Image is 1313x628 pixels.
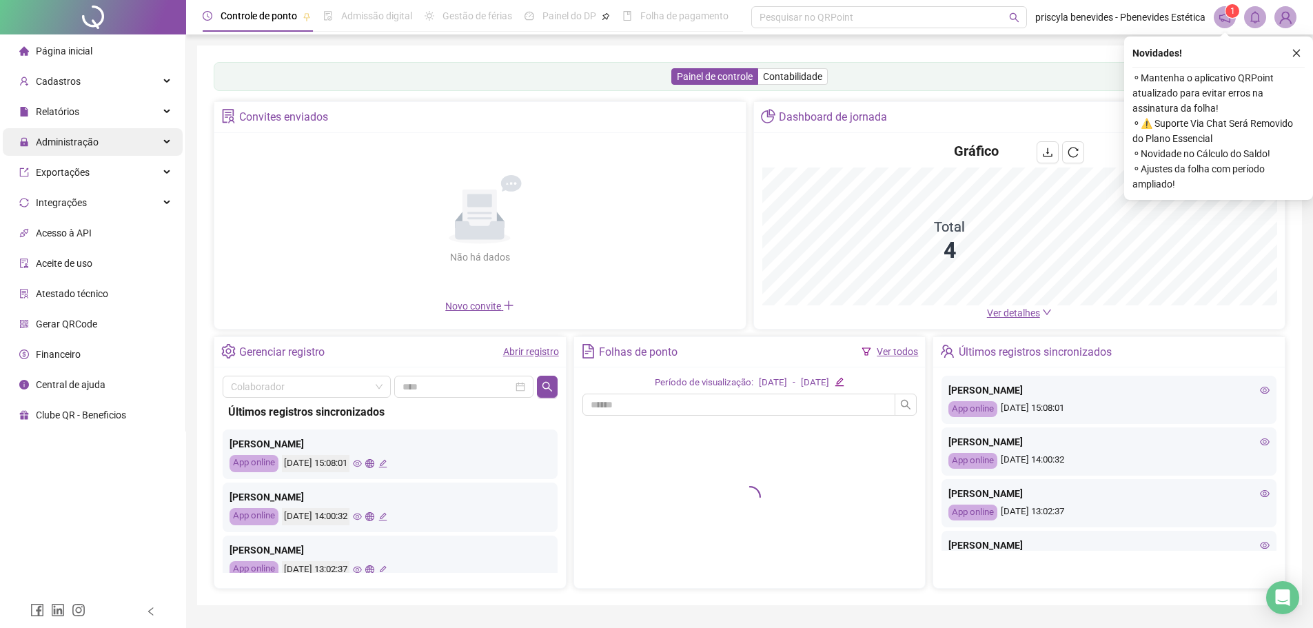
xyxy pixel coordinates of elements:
div: Open Intercom Messenger [1266,581,1299,614]
span: eye [353,459,362,468]
span: search [542,381,553,392]
div: [DATE] 15:08:01 [948,401,1270,417]
div: Dashboard de jornada [779,105,887,129]
span: facebook [30,603,44,617]
span: priscyla benevides - Pbenevides Estética [1035,10,1205,25]
span: book [622,11,632,21]
sup: 1 [1225,4,1239,18]
span: eye [1260,385,1270,395]
span: dollar [19,350,29,359]
span: export [19,168,29,177]
div: [DATE] 13:02:37 [948,505,1270,520]
span: api [19,228,29,238]
div: [PERSON_NAME] [948,538,1270,553]
span: 1 [1230,6,1235,16]
span: dashboard [525,11,534,21]
span: Gestão de férias [442,10,512,21]
div: App online [230,508,278,525]
span: solution [221,109,236,123]
div: - [793,376,795,390]
span: Ver detalhes [987,307,1040,318]
span: Novo convite [445,301,514,312]
span: sun [425,11,434,21]
div: Período de visualização: [655,376,753,390]
div: [PERSON_NAME] [948,434,1270,449]
div: [PERSON_NAME] [948,486,1270,501]
span: search [900,399,911,410]
span: info-circle [19,380,29,389]
span: ⚬ Mantenha o aplicativo QRPoint atualizado para evitar erros na assinatura da folha! [1132,70,1305,116]
span: edit [378,565,387,574]
span: file-text [581,344,596,358]
span: global [365,565,374,574]
span: pushpin [602,12,610,21]
span: global [365,512,374,521]
div: [PERSON_NAME] [948,383,1270,398]
span: eye [1260,437,1270,447]
div: [PERSON_NAME] [230,489,551,505]
span: Painel do DP [542,10,596,21]
span: qrcode [19,319,29,329]
div: [DATE] 15:08:01 [282,455,349,472]
div: Últimos registros sincronizados [228,403,552,421]
a: Ver detalhes down [987,307,1052,318]
span: Gerar QRCode [36,318,97,330]
span: filter [862,347,871,356]
div: Gerenciar registro [239,341,325,364]
span: edit [378,459,387,468]
div: Não há dados [416,250,543,265]
span: notification [1219,11,1231,23]
span: file-done [323,11,333,21]
div: [PERSON_NAME] [230,436,551,452]
span: Controle de ponto [221,10,297,21]
span: Cadastros [36,76,81,87]
div: [DATE] 13:02:37 [282,561,349,578]
span: down [1042,307,1052,317]
span: solution [19,289,29,298]
a: Abrir registro [503,346,559,357]
span: reload [1068,147,1079,158]
div: App online [230,455,278,472]
span: gift [19,410,29,420]
span: eye [1260,489,1270,498]
div: [PERSON_NAME] [230,543,551,558]
span: pushpin [303,12,311,21]
span: left [146,607,156,616]
div: [DATE] [801,376,829,390]
span: clock-circle [203,11,212,21]
span: close [1292,48,1301,58]
span: ⚬ Novidade no Cálculo do Saldo! [1132,146,1305,161]
span: download [1042,147,1053,158]
span: loading [739,486,761,508]
span: pie-chart [761,109,775,123]
span: Atestado técnico [36,288,108,299]
span: instagram [72,603,85,617]
div: App online [230,561,278,578]
span: team [940,344,955,358]
span: lock [19,137,29,147]
span: sync [19,198,29,207]
h4: Gráfico [954,141,999,161]
span: file [19,107,29,117]
span: Exportações [36,167,90,178]
div: [DATE] 14:00:32 [948,453,1270,469]
span: ⚬ Ajustes da folha com período ampliado! [1132,161,1305,192]
span: Contabilidade [763,71,822,82]
div: Convites enviados [239,105,328,129]
span: Painel de controle [677,71,753,82]
span: Integrações [36,197,87,208]
span: Administração [36,136,99,148]
span: Acesso à API [36,227,92,239]
span: user-add [19,77,29,86]
span: eye [353,512,362,521]
span: Página inicial [36,45,92,57]
img: 61734 [1275,7,1296,28]
span: eye [1260,540,1270,550]
span: audit [19,259,29,268]
div: Folhas de ponto [599,341,678,364]
span: Admissão digital [341,10,412,21]
div: App online [948,401,997,417]
div: Últimos registros sincronizados [959,341,1112,364]
span: eye [353,565,362,574]
span: ⚬ ⚠️ Suporte Via Chat Será Removido do Plano Essencial [1132,116,1305,146]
